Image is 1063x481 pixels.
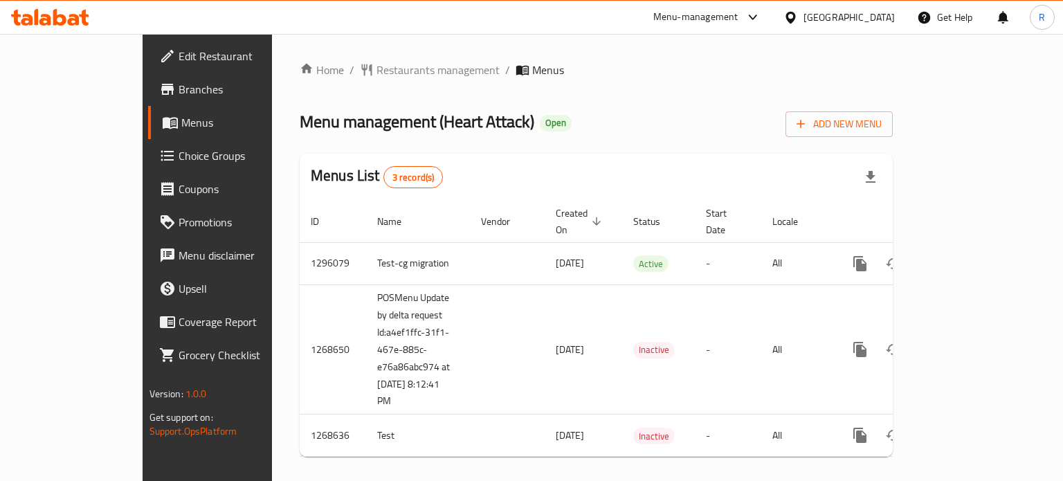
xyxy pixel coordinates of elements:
[179,347,309,363] span: Grocery Checklist
[300,62,893,78] nav: breadcrumb
[179,81,309,98] span: Branches
[148,272,320,305] a: Upsell
[148,172,320,206] a: Coupons
[761,284,833,415] td: All
[1039,10,1045,25] span: R
[540,115,572,131] div: Open
[844,333,877,366] button: more
[797,116,882,133] span: Add New Menu
[877,247,910,280] button: Change Status
[633,255,669,272] div: Active
[877,333,910,366] button: Change Status
[300,62,344,78] a: Home
[148,39,320,73] a: Edit Restaurant
[384,171,443,184] span: 3 record(s)
[877,419,910,452] button: Change Status
[366,284,470,415] td: POSMenu Update by delta request Id:a4ef1ffc-31f1-467e-885c-e76a86abc974 at [DATE] 8:12:41 PM
[803,10,895,25] div: [GEOGRAPHIC_DATA]
[854,161,887,194] div: Export file
[149,408,213,426] span: Get support on:
[633,256,669,272] span: Active
[844,247,877,280] button: more
[300,242,366,284] td: 1296079
[300,106,534,137] span: Menu management ( Heart Attack )
[149,422,237,440] a: Support.OpsPlatform
[785,111,893,137] button: Add New Menu
[148,106,320,139] a: Menus
[695,284,761,415] td: -
[185,385,207,403] span: 1.0.0
[148,239,320,272] a: Menu disclaimer
[311,213,337,230] span: ID
[505,62,510,78] li: /
[179,214,309,230] span: Promotions
[148,206,320,239] a: Promotions
[540,117,572,129] span: Open
[179,181,309,197] span: Coupons
[376,62,500,78] span: Restaurants management
[653,9,738,26] div: Menu-management
[179,280,309,297] span: Upsell
[300,415,366,457] td: 1268636
[761,415,833,457] td: All
[179,247,309,264] span: Menu disclaimer
[532,62,564,78] span: Menus
[706,205,745,238] span: Start Date
[383,166,444,188] div: Total records count
[148,73,320,106] a: Branches
[556,254,584,272] span: [DATE]
[695,415,761,457] td: -
[181,114,309,131] span: Menus
[556,341,584,359] span: [DATE]
[149,385,183,403] span: Version:
[179,147,309,164] span: Choice Groups
[366,242,470,284] td: Test-cg migration
[633,342,675,358] span: Inactive
[556,426,584,444] span: [DATE]
[844,419,877,452] button: more
[633,213,678,230] span: Status
[300,284,366,415] td: 1268650
[148,338,320,372] a: Grocery Checklist
[481,213,528,230] span: Vendor
[300,201,988,457] table: enhanced table
[772,213,816,230] span: Locale
[761,242,833,284] td: All
[148,305,320,338] a: Coverage Report
[349,62,354,78] li: /
[179,314,309,330] span: Coverage Report
[360,62,500,78] a: Restaurants management
[833,201,988,243] th: Actions
[556,205,606,238] span: Created On
[633,428,675,444] span: Inactive
[366,415,470,457] td: Test
[179,48,309,64] span: Edit Restaurant
[311,165,443,188] h2: Menus List
[377,213,419,230] span: Name
[148,139,320,172] a: Choice Groups
[695,242,761,284] td: -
